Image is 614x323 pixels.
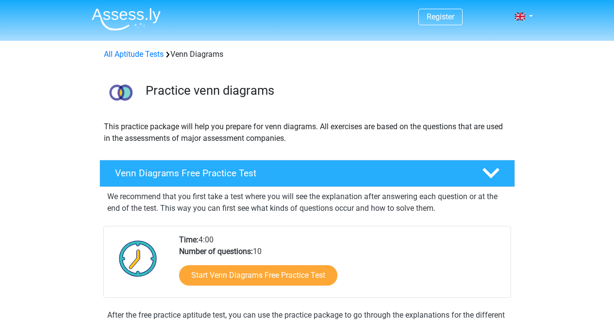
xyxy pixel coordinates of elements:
[427,12,454,21] a: Register
[104,121,511,144] p: This practice package will help you prepare for venn diagrams. All exercises are based on the que...
[115,168,466,179] h4: Venn Diagrams Free Practice Test
[114,234,163,283] img: Clock
[179,235,199,244] b: Time:
[172,234,510,297] div: 4:00 10
[179,265,337,286] a: Start Venn Diagrams Free Practice Test
[146,83,507,98] h3: Practice venn diagrams
[179,247,253,256] b: Number of questions:
[100,49,514,60] div: Venn Diagrams
[100,72,141,113] img: venn diagrams
[96,160,519,187] a: Venn Diagrams Free Practice Test
[107,191,507,214] p: We recommend that you first take a test where you will see the explanation after answering each q...
[92,8,161,31] img: Assessly
[104,50,164,59] a: All Aptitude Tests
